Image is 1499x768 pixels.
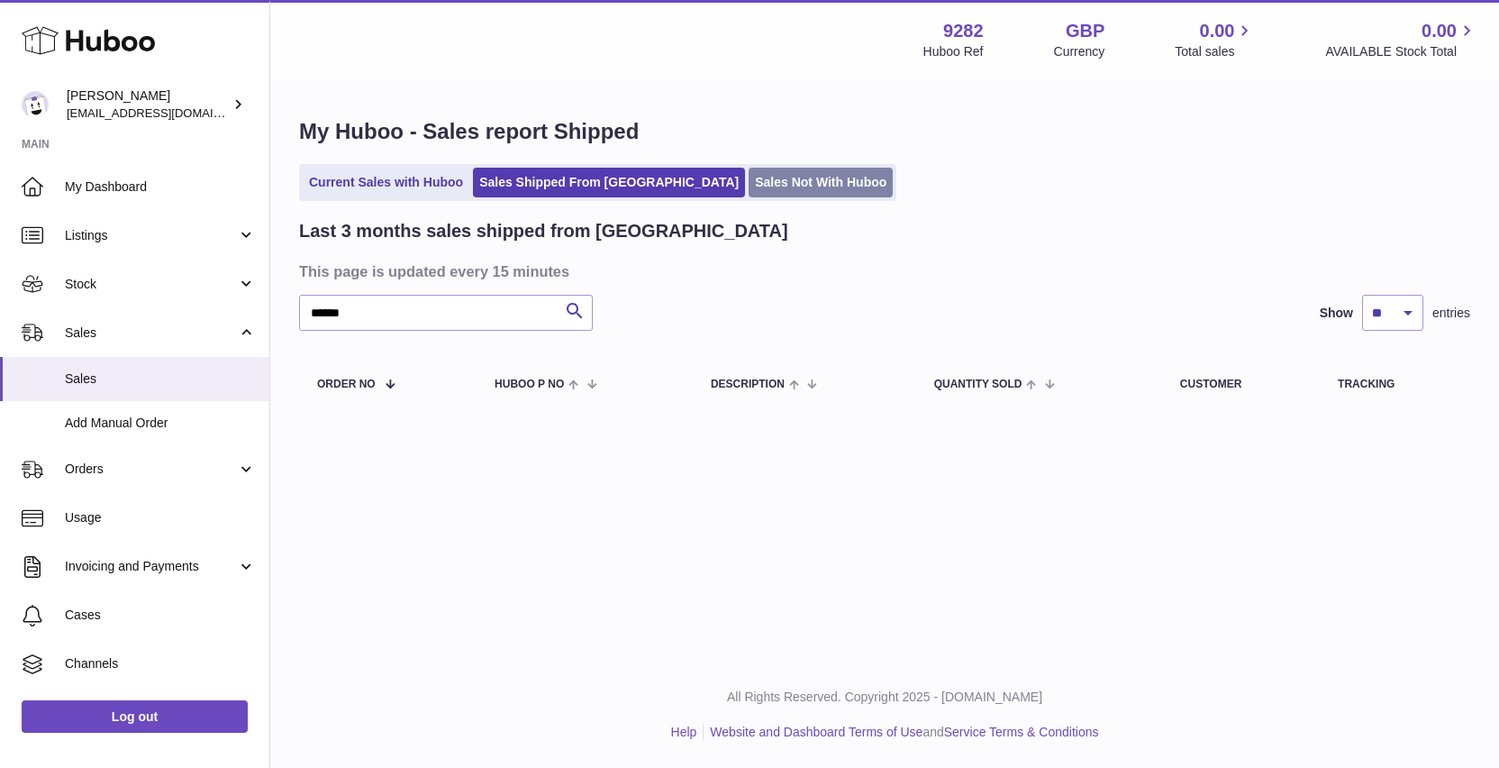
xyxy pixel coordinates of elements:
img: dominicj@barttech.co.uk [22,91,49,118]
span: 0.00 [1200,19,1235,43]
strong: 9282 [943,19,984,43]
span: Stock [65,276,237,293]
label: Show [1320,305,1353,322]
div: Customer [1180,379,1302,390]
span: 0.00 [1422,19,1457,43]
span: My Dashboard [65,178,256,196]
a: Service Terms & Conditions [944,725,1099,739]
span: Channels [65,655,256,672]
span: Description [711,379,785,390]
a: Help [671,725,697,739]
span: Invoicing and Payments [65,558,237,575]
div: Tracking [1338,379,1452,390]
a: Current Sales with Huboo [303,168,469,197]
span: AVAILABLE Stock Total [1325,43,1477,60]
span: Orders [65,461,237,478]
a: 0.00 Total sales [1175,19,1255,60]
strong: GBP [1066,19,1104,43]
h3: This page is updated every 15 minutes [299,261,1466,281]
span: entries [1432,305,1470,322]
a: Website and Dashboard Terms of Use [710,725,922,739]
span: Quantity Sold [934,379,1022,390]
div: Currency [1054,43,1105,60]
a: Sales Not With Huboo [749,168,893,197]
span: Total sales [1175,43,1255,60]
span: Sales [65,325,237,342]
p: All Rights Reserved. Copyright 2025 - [DOMAIN_NAME] [285,689,1485,706]
span: Cases [65,607,256,624]
span: Sales [65,370,256,388]
span: Huboo P no [495,379,564,390]
span: [EMAIL_ADDRESS][DOMAIN_NAME] [67,105,265,120]
span: Listings [65,227,237,244]
a: 0.00 AVAILABLE Stock Total [1325,19,1477,60]
a: Log out [22,700,248,733]
h1: My Huboo - Sales report Shipped [299,117,1470,146]
li: and [704,724,1098,741]
a: Sales Shipped From [GEOGRAPHIC_DATA] [473,168,745,197]
div: [PERSON_NAME] [67,87,229,122]
div: Huboo Ref [923,43,984,60]
span: Order No [317,379,376,390]
span: Usage [65,509,256,526]
h2: Last 3 months sales shipped from [GEOGRAPHIC_DATA] [299,219,788,243]
span: Add Manual Order [65,415,256,432]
